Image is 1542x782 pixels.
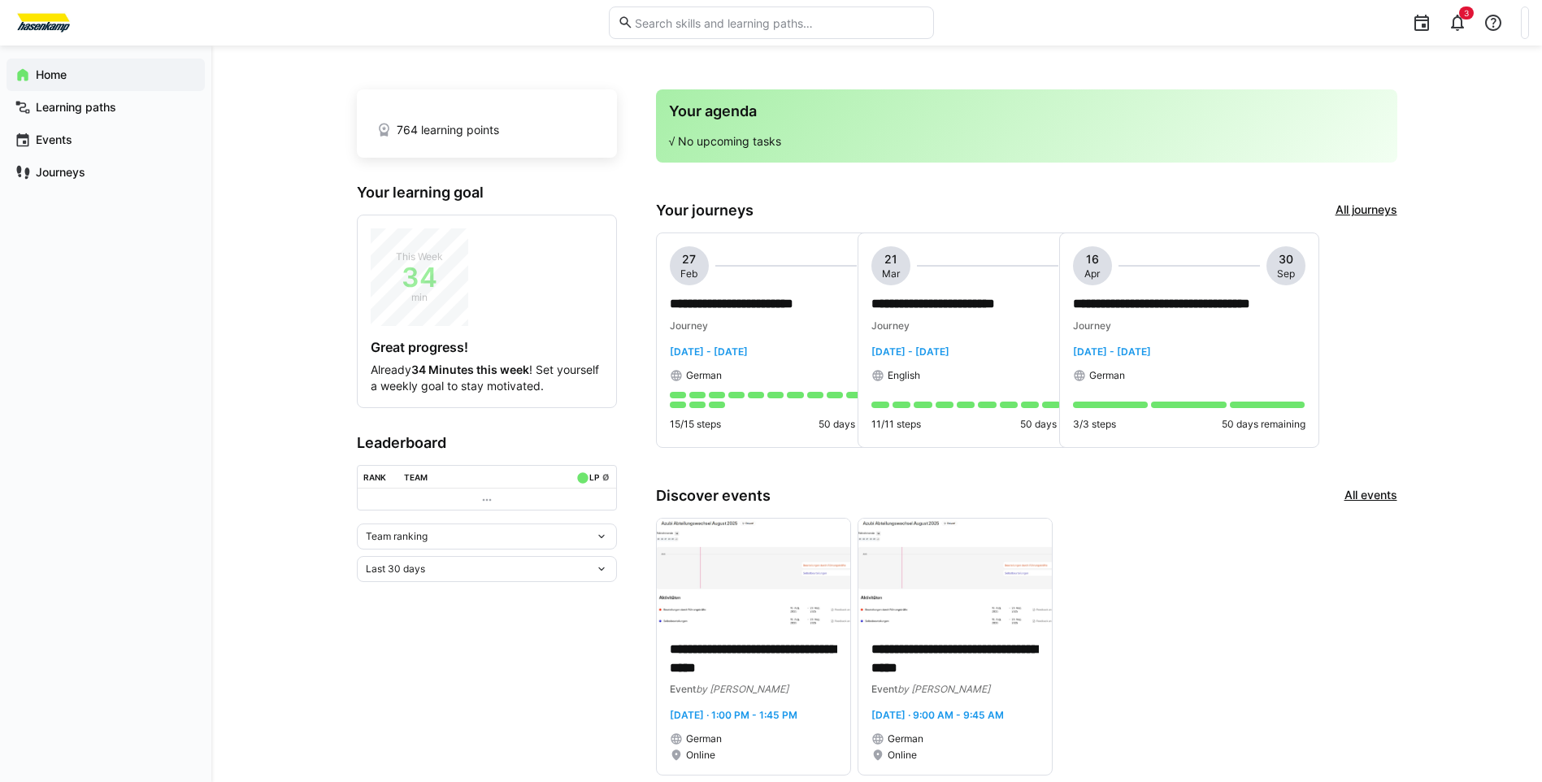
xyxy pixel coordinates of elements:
span: 21 [884,251,897,267]
h3: Your journeys [656,202,754,219]
h3: Leaderboard [357,434,617,452]
span: Online [686,749,715,762]
span: by [PERSON_NAME] [696,683,788,695]
a: ø [602,469,610,483]
p: 11/11 steps [871,418,921,431]
p: 15/15 steps [670,418,721,431]
span: Online [888,749,917,762]
span: Journey [1073,319,1111,332]
img: image [858,519,1052,628]
strong: 34 Minutes this week [411,363,529,376]
span: English [888,369,920,382]
span: 764 learning points [397,122,499,138]
span: Apr [1084,267,1100,280]
a: All events [1344,487,1397,505]
a: All journeys [1336,202,1397,219]
span: Event [670,683,696,695]
span: Event [871,683,897,695]
span: by [PERSON_NAME] [897,683,990,695]
span: German [1089,369,1125,382]
span: Mar [882,267,900,280]
p: 50 days remaining [1020,418,1104,431]
h3: Your agenda [669,102,1384,120]
span: [DATE] - [DATE] [871,345,949,358]
div: Team [404,472,428,482]
span: [DATE] · 9:00 AM - 9:45 AM [871,709,1004,721]
h3: Your learning goal [357,184,617,202]
span: Team ranking [366,530,428,543]
p: 50 days remaining [819,418,902,431]
span: Sep [1277,267,1295,280]
span: Last 30 days [366,563,425,576]
span: German [686,369,722,382]
span: Journey [871,319,910,332]
span: 27 [682,251,696,267]
span: [DATE] - [DATE] [670,345,748,358]
span: 16 [1086,251,1099,267]
span: Journey [670,319,708,332]
div: LP [589,472,599,482]
p: Already ! Set yourself a weekly goal to stay motivated. [371,362,603,394]
p: √ No upcoming tasks [669,133,1384,150]
span: [DATE] - [DATE] [1073,345,1151,358]
p: 3/3 steps [1073,418,1116,431]
h3: Discover events [656,487,771,505]
div: Rank [363,472,386,482]
span: German [686,732,722,745]
input: Search skills and learning paths… [633,15,924,30]
span: Feb [680,267,697,280]
span: [DATE] · 1:00 PM - 1:45 PM [670,709,797,721]
img: image [657,519,850,628]
span: German [888,732,923,745]
h4: Great progress! [371,339,603,355]
p: 50 days remaining [1222,418,1305,431]
span: 30 [1279,251,1293,267]
span: 3 [1464,8,1469,18]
